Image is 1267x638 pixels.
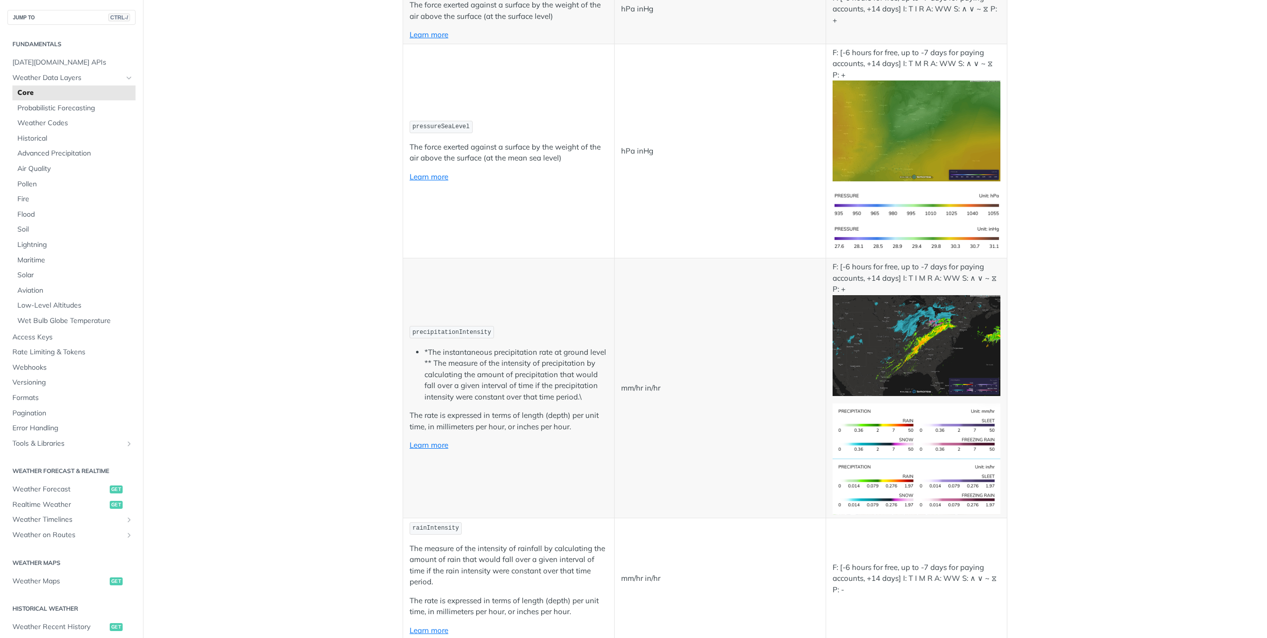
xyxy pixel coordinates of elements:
[125,440,133,448] button: Show subpages for Tools & Libraries
[7,71,136,85] a: Weather Data LayersHide subpages for Weather Data Layers
[125,516,133,524] button: Show subpages for Weather Timelines
[12,347,133,357] span: Rate Limiting & Tokens
[410,626,448,635] a: Learn more
[12,332,133,342] span: Access Keys
[12,283,136,298] a: Aviation
[7,55,136,70] a: [DATE][DOMAIN_NAME] APIs
[7,467,136,476] h2: Weather Forecast & realtime
[12,378,133,388] span: Versioning
[17,179,133,189] span: Pollen
[17,255,133,265] span: Maritime
[833,47,1000,181] p: F: [-6 hours for free, up to -7 days for paying accounts, +14 days] I: T M R A: WW S: ∧ ∨ ~ ⧖ P: +
[12,116,136,131] a: Weather Codes
[413,123,470,130] span: pressureSeaLevel
[12,314,136,328] a: Wet Bulb Globe Temperature
[12,393,133,403] span: Formats
[12,515,123,525] span: Weather Timelines
[12,131,136,146] a: Historical
[12,58,133,68] span: [DATE][DOMAIN_NAME] APIs
[12,530,123,540] span: Weather on Routes
[110,485,123,493] span: get
[7,620,136,635] a: Weather Recent Historyget
[7,482,136,497] a: Weather Forecastget
[12,423,133,433] span: Error Handling
[17,194,133,204] span: Fire
[110,623,123,631] span: get
[12,622,107,632] span: Weather Recent History
[410,142,608,164] p: The force exerted against a surface by the weight of the air above the surface (at the mean sea l...
[7,406,136,421] a: Pagination
[17,149,133,159] span: Advanced Precipitation
[12,298,136,313] a: Low-Level Altitudes
[410,172,448,181] a: Learn more
[17,134,133,144] span: Historical
[7,604,136,613] h2: Historical Weather
[12,253,136,268] a: Maritime
[17,301,133,311] span: Low-Level Altitudes
[833,200,1000,209] span: Expand image
[12,408,133,418] span: Pagination
[7,574,136,589] a: Weather Mapsget
[17,210,133,220] span: Flood
[413,329,491,336] span: precipitationIntensity
[7,40,136,49] h2: Fundamentals
[424,347,608,403] li: *The instantaneous precipitation rate at ground level ** The measure of the intensity of precipit...
[7,436,136,451] a: Tools & LibrariesShow subpages for Tools & Libraries
[7,345,136,360] a: Rate Limiting & Tokens
[621,573,819,584] p: mm/hr in/hr
[410,543,608,588] p: The measure of the intensity of rainfall by calculating the amount of rain that would fall over a...
[621,146,819,157] p: hPa inHg
[7,512,136,527] a: Weather TimelinesShow subpages for Weather Timelines
[110,577,123,585] span: get
[12,73,123,83] span: Weather Data Layers
[125,531,133,539] button: Show subpages for Weather on Routes
[17,118,133,128] span: Weather Codes
[833,125,1000,135] span: Expand image
[12,161,136,176] a: Air Quality
[833,340,1000,349] span: Expand image
[621,383,819,394] p: mm/hr in/hr
[7,497,136,512] a: Realtime Weatherget
[12,576,107,586] span: Weather Maps
[17,270,133,280] span: Solar
[12,222,136,237] a: Soil
[12,268,136,283] a: Solar
[12,500,107,510] span: Realtime Weather
[410,440,448,450] a: Learn more
[7,391,136,405] a: Formats
[108,13,130,21] span: CTRL-/
[7,528,136,543] a: Weather on RoutesShow subpages for Weather on Routes
[12,177,136,192] a: Pollen
[12,484,107,494] span: Weather Forecast
[833,261,1000,396] p: F: [-6 hours for free, up to -7 days for paying accounts, +14 days] I: T I M R A: WW S: ∧ ∨ ~ ⧖ P: +
[12,85,136,100] a: Core
[833,481,1000,491] span: Expand image
[413,525,459,532] span: rainIntensity
[7,10,136,25] button: JUMP TOCTRL-/
[12,238,136,252] a: Lightning
[17,164,133,174] span: Air Quality
[621,3,819,15] p: hPa inHg
[17,240,133,250] span: Lightning
[110,501,123,509] span: get
[410,410,608,432] p: The rate is expressed in terms of length (depth) per unit time, in millimeters per hour, or inche...
[833,425,1000,435] span: Expand image
[12,207,136,222] a: Flood
[17,225,133,235] span: Soil
[410,30,448,39] a: Learn more
[7,421,136,436] a: Error Handling
[12,439,123,449] span: Tools & Libraries
[410,595,608,618] p: The rate is expressed in terms of length (depth) per unit time, in millimeters per hour, or inche...
[7,558,136,567] h2: Weather Maps
[17,88,133,98] span: Core
[12,146,136,161] a: Advanced Precipitation
[7,360,136,375] a: Webhooks
[12,363,133,373] span: Webhooks
[833,233,1000,242] span: Expand image
[7,330,136,345] a: Access Keys
[17,316,133,326] span: Wet Bulb Globe Temperature
[17,103,133,113] span: Probabilistic Forecasting
[12,101,136,116] a: Probabilistic Forecasting
[125,74,133,82] button: Hide subpages for Weather Data Layers
[17,286,133,296] span: Aviation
